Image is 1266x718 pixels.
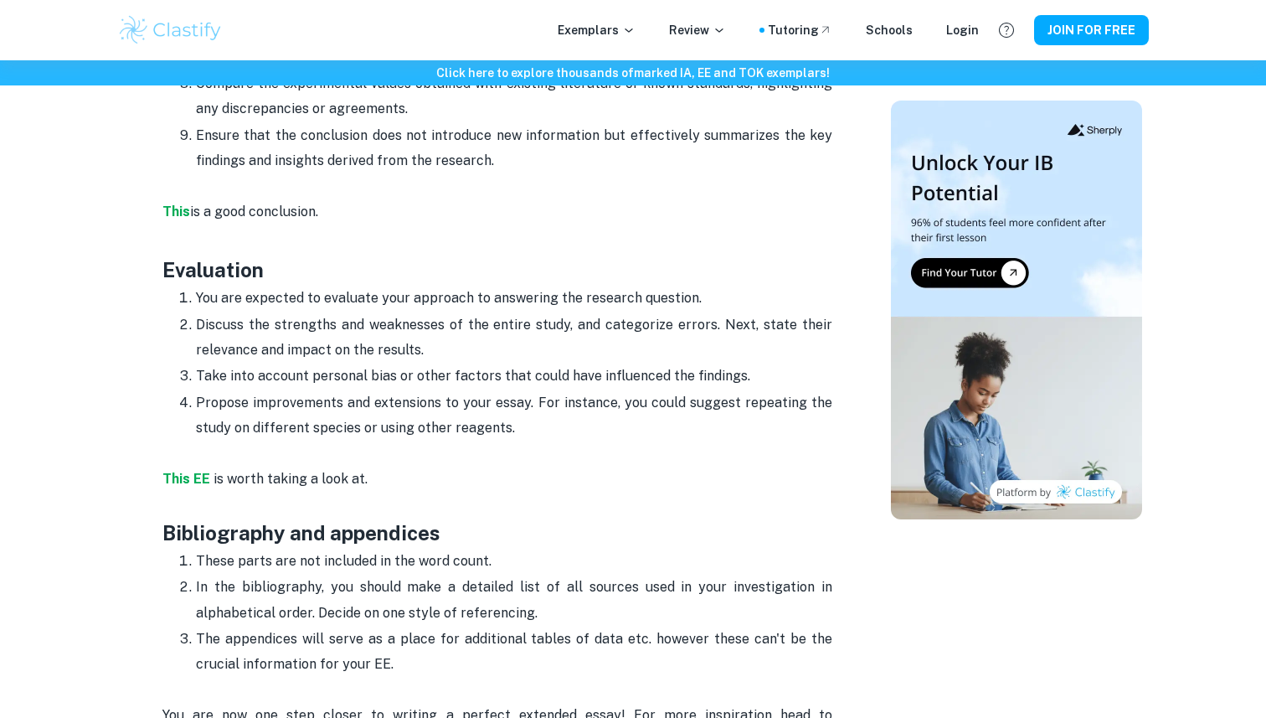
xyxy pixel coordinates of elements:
h6: Click here to explore thousands of marked IA, EE and TOK exemplars ! [3,64,1263,82]
p: Review [669,21,726,39]
p: Discuss the strengths and weaknesses of the entire study, and categorize errors. Next, state thei... [196,313,832,364]
p: Ensure that the conclusion does not introduce new information but effectively summarizes the key ... [196,123,832,174]
a: This [162,204,190,220]
p: You are expected to evaluate your approach to answering the research question. [196,286,832,311]
strong: This EE [162,471,210,487]
a: Tutoring [768,21,832,39]
a: This EE [162,471,214,487]
p: Take into account personal bias or other factors that could have influenced the findings. [196,364,832,389]
p: Compare the experimental values obtained with existing literature or known standards, highlightin... [196,71,832,122]
p: Exemplars [558,21,636,39]
h3: Evaluation [162,225,832,285]
img: Thumbnail [891,101,1142,519]
p: The appendices will serve as a place for additional tables of data etc. however these can't be th... [196,627,832,678]
p: is worth taking a look at. [162,442,832,518]
button: Help and Feedback [992,16,1021,44]
p: is a good conclusion. [162,173,832,225]
button: JOIN FOR FREE [1034,15,1149,45]
strong: Bibliography and appendices [162,521,440,545]
p: Propose improvements and extensions to your essay. For instance, you could suggest repeating the ... [196,390,832,442]
a: Login [946,21,979,39]
p: These parts are not included in the word count. [196,549,832,574]
p: In the bibliography, you should make a detailed list of all sources used in your investigation in... [196,575,832,626]
a: Schools [866,21,913,39]
img: Clastify logo [117,13,224,47]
